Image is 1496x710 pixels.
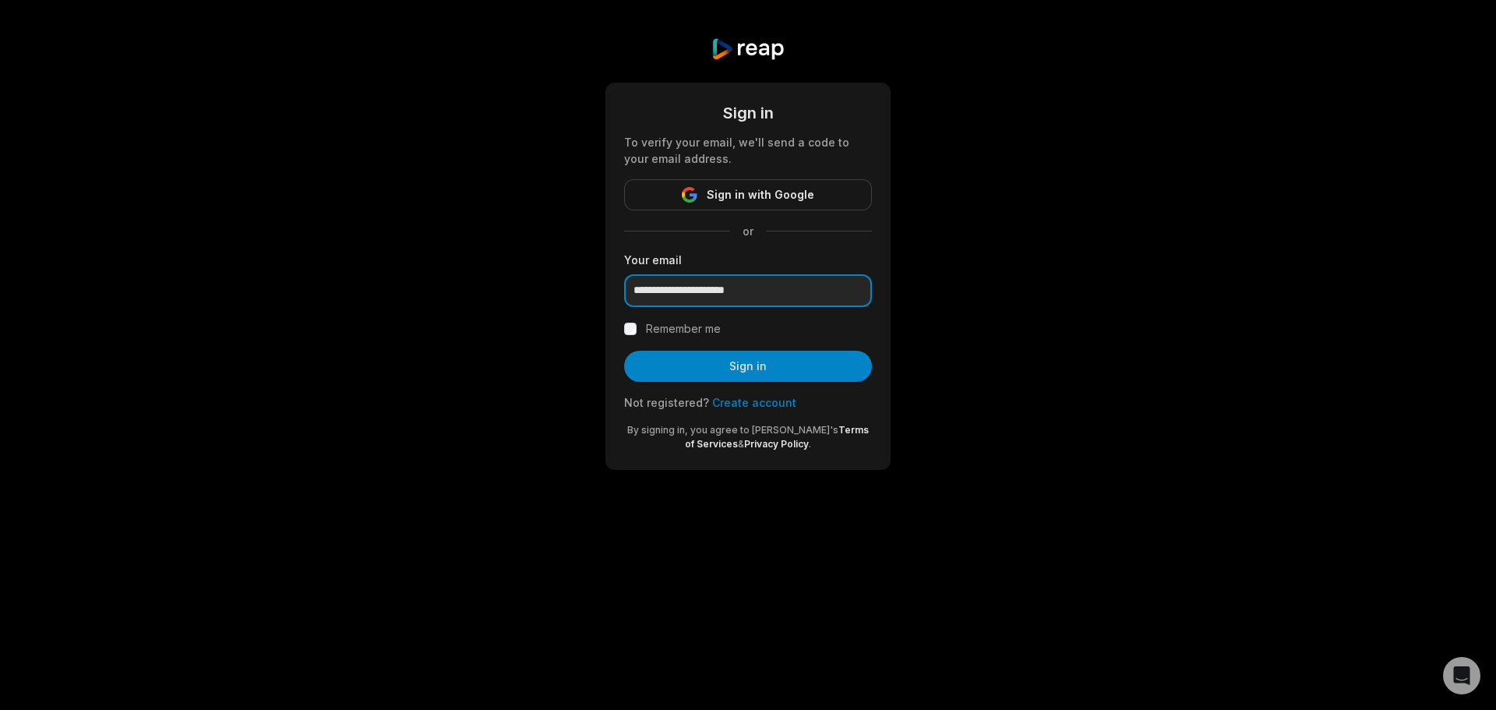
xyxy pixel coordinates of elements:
a: Create account [712,396,796,409]
span: By signing in, you agree to [PERSON_NAME]'s [627,424,838,436]
span: or [730,223,766,239]
span: . [809,438,811,450]
div: Open Intercom Messenger [1443,657,1480,694]
label: Remember me [646,320,721,338]
button: Sign in with Google [624,179,872,210]
div: To verify your email, we'll send a code to your email address. [624,134,872,167]
a: Terms of Services [685,424,869,450]
img: reap [711,37,785,61]
div: Sign in [624,101,872,125]
button: Sign in [624,351,872,382]
a: Privacy Policy [744,438,809,450]
label: Your email [624,252,872,268]
span: & [738,438,744,450]
span: Sign in with Google [707,185,814,204]
span: Not registered? [624,396,709,409]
